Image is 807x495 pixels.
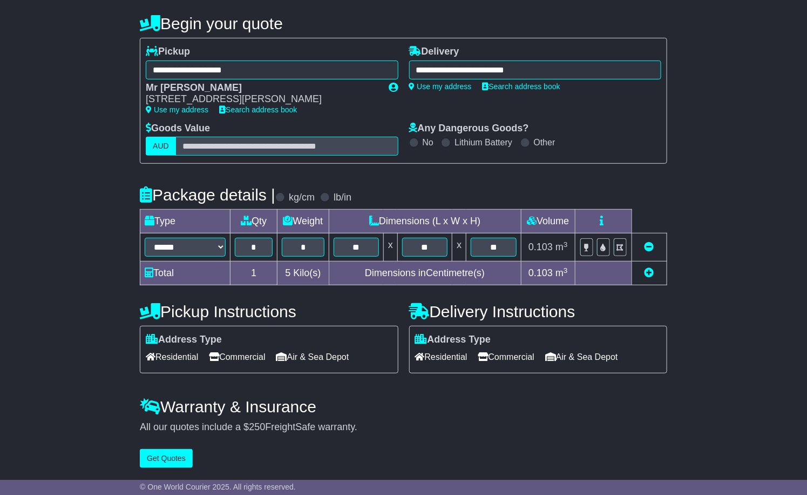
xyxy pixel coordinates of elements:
[555,267,568,278] span: m
[564,240,568,249] sup: 3
[140,15,667,32] h4: Begin your quote
[409,123,529,135] label: Any Dangerous Goods?
[277,210,329,233] td: Weight
[423,137,433,148] label: No
[146,334,222,346] label: Address Type
[528,267,553,278] span: 0.103
[329,262,521,285] td: Dimensions in Centimetre(s)
[249,422,265,432] span: 250
[334,192,351,204] label: lb/in
[521,210,575,233] td: Volume
[230,210,277,233] td: Qty
[409,303,667,320] h4: Delivery Instructions
[276,349,349,365] span: Air & Sea Depot
[140,303,398,320] h4: Pickup Instructions
[277,262,329,285] td: Kilo(s)
[146,137,176,156] label: AUD
[383,233,397,262] td: x
[146,46,190,58] label: Pickup
[140,262,230,285] td: Total
[329,210,521,233] td: Dimensions (L x W x H)
[219,105,297,114] a: Search address book
[545,349,618,365] span: Air & Sea Depot
[289,192,315,204] label: kg/cm
[645,242,654,252] a: Remove this item
[140,398,667,416] h4: Warranty & Insurance
[146,349,198,365] span: Residential
[409,46,459,58] label: Delivery
[534,137,555,148] label: Other
[645,267,654,278] a: Add new item
[483,82,560,91] a: Search address book
[285,267,290,278] span: 5
[146,93,378,105] div: [STREET_ADDRESS][PERSON_NAME]
[146,105,208,114] a: Use my address
[146,82,378,94] div: Mr [PERSON_NAME]
[478,349,534,365] span: Commercial
[528,242,553,252] span: 0.103
[452,233,466,262] td: x
[409,82,472,91] a: Use my address
[140,210,230,233] td: Type
[146,123,210,135] label: Goods Value
[209,349,265,365] span: Commercial
[455,137,512,148] label: Lithium Battery
[555,242,568,252] span: m
[564,266,568,275] sup: 3
[415,349,467,365] span: Residential
[140,449,193,468] button: Get Quotes
[140,422,667,433] div: All our quotes include a $ FreightSafe warranty.
[140,483,296,491] span: © One World Courier 2025. All rights reserved.
[230,262,277,285] td: 1
[415,334,491,346] label: Address Type
[140,186,275,204] h4: Package details |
